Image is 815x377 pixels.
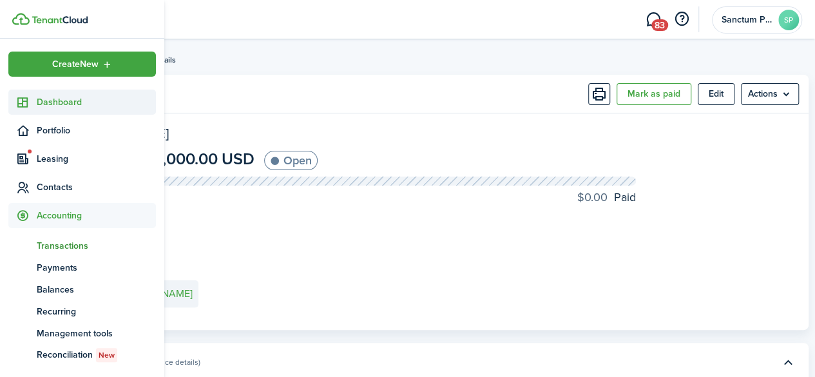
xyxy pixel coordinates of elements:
button: Edit [698,83,734,105]
button: Print [588,83,610,105]
span: Create New [52,60,99,69]
img: TenantCloud [12,13,30,25]
span: Contacts [37,180,156,194]
span: Transactions [37,239,156,253]
span: Payments [37,261,156,275]
span: Reconciliation [37,348,156,362]
span: Management tools [37,327,156,340]
menu-btn: Actions [741,83,799,105]
a: Messaging [641,3,666,36]
a: Management tools [8,322,156,344]
button: Open menu [741,83,799,105]
a: Dashboard [8,90,156,115]
a: Payments [8,256,156,278]
span: Sanctum Property Management [722,15,773,24]
panel-main-subtitle: (Invoice details) [146,356,200,368]
span: Portfolio [37,124,156,137]
button: Open resource center [671,8,693,30]
progress-caption-label-value: $0.00 [577,189,608,206]
status: Open [264,151,318,170]
progress-caption-label: Paid [577,189,636,206]
a: Transactions [8,235,156,256]
a: ReconciliationNew [8,344,156,366]
a: Recurring [8,300,156,322]
button: Toggle accordion [777,351,799,373]
button: Mark as paid [617,83,691,105]
span: 83 [651,19,668,31]
span: Leasing [37,152,156,166]
img: TenantCloud [32,16,88,24]
span: Balances [37,283,156,296]
span: New [99,349,115,361]
span: Recurring [37,305,156,318]
span: Dashboard [37,95,156,109]
span: Accounting [37,209,156,222]
span: $1,000.00 USD [146,147,254,171]
avatar-text: SP [778,10,799,30]
button: Open menu [8,52,156,77]
a: Balances [8,278,156,300]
